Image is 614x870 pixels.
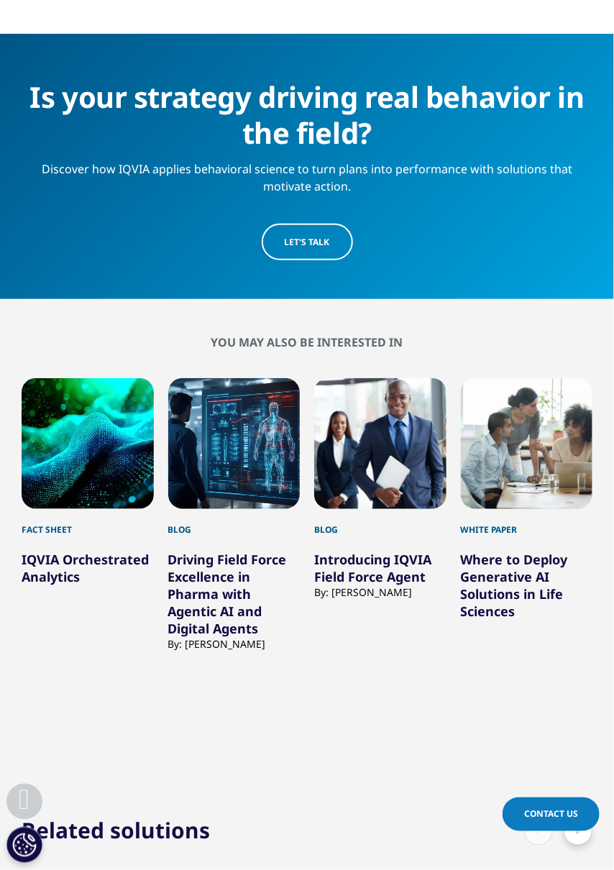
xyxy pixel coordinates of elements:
[314,378,446,651] div: 3 / 4
[503,797,600,831] a: Contact Us
[6,827,42,863] button: Cookie-Einstellungen
[22,509,154,536] div: Fact Sheet
[29,151,585,195] div: Discover how IQVIA applies behavioral science to turn plans into performance with solutions that ...
[314,551,431,585] a: Introducing IQVIA Field Force Agent
[285,236,330,248] span: Let's talk
[168,551,287,637] a: Driving Field Force Excellence in Pharma with Agentic AI and Digital Agents
[29,70,585,151] div: Is your strategy driving real behavior in the field?
[262,224,353,260] a: Let's talk
[22,551,149,585] a: IQVIA Orchestrated Analytics
[22,816,210,846] h2: Related solutions
[168,509,301,536] div: Blog
[168,637,301,651] div: By: [PERSON_NAME]
[22,335,592,349] h2: You may also be interested in
[524,808,578,820] span: Contact Us
[461,378,593,651] div: 4 / 4
[314,509,446,536] div: Blog
[168,378,301,651] div: 2 / 4
[461,509,593,536] div: White Paper
[314,585,446,599] div: By: [PERSON_NAME]
[22,378,154,651] div: 1 / 4
[461,551,568,620] a: Where to Deploy Generative AI Solutions in Life Sciences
